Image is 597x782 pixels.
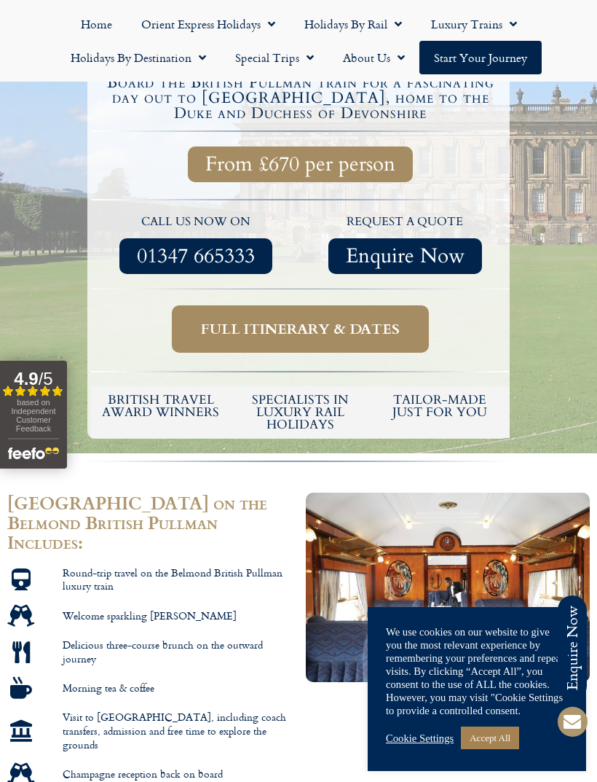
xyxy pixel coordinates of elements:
a: Cookie Settings [386,732,454,745]
span: Delicious three-course brunch on the outward journey [59,638,292,665]
a: Orient Express Holidays [127,7,290,41]
h4: Board the British Pullman train for a fascinating day out to [GEOGRAPHIC_DATA], home to the Duke ... [93,75,507,121]
a: Holidays by Rail [290,7,416,41]
a: Luxury Trains [416,7,531,41]
a: Enquire Now [328,238,482,274]
a: Start your Journey [419,41,542,74]
span: Welcome sparkling [PERSON_NAME] [59,609,237,623]
span: 01347 665333 [137,247,255,265]
a: Holidays by Destination [56,41,221,74]
a: From £670 per person [188,146,413,182]
p: call us now on [98,213,293,232]
span: Champagne reception back on board [59,767,223,781]
span: From £670 per person [205,155,395,173]
a: Home [66,7,127,41]
h6: Specialists in luxury rail holidays [238,394,363,431]
h5: British Travel Award winners [98,394,224,418]
span: Morning tea & coffee [59,681,154,695]
div: We use cookies on our website to give you the most relevant experience by remembering your prefer... [386,625,568,717]
span: Enquire Now [346,247,464,265]
span: Visit to [GEOGRAPHIC_DATA], including coach transfers, admission and free time to explore the gro... [59,711,292,751]
p: request a quote [308,213,503,232]
a: 01347 665333 [119,238,272,274]
nav: Menu [7,7,590,74]
span: Round-trip travel on the Belmond British Pullman luxury train [59,566,292,593]
h2: [GEOGRAPHIC_DATA] on the Belmond British Pullman Includes: [7,493,291,552]
a: About Us [328,41,419,74]
a: Special Trips [221,41,328,74]
a: Accept All [461,727,519,749]
h5: tailor-made just for you [377,394,502,418]
a: Full itinerary & dates [172,305,429,353]
span: Full itinerary & dates [201,320,400,338]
